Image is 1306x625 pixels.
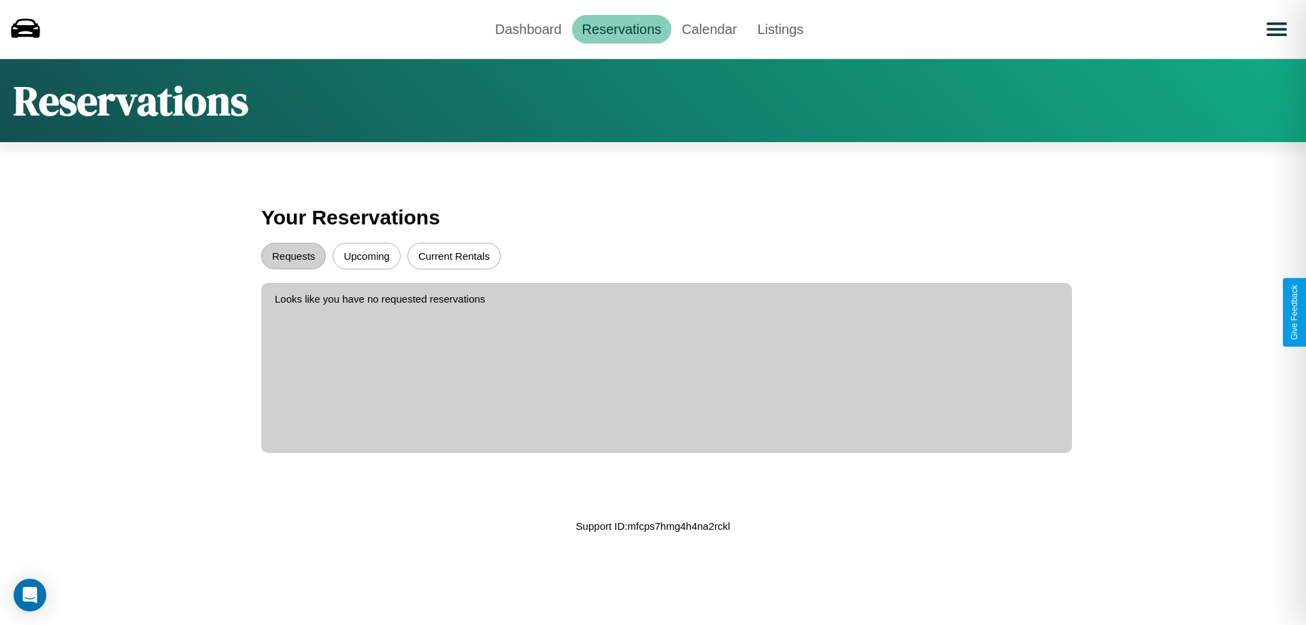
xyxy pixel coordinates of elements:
[485,15,572,44] a: Dashboard
[261,243,326,269] button: Requests
[14,579,46,611] div: Open Intercom Messenger
[576,517,731,535] p: Support ID: mfcps7hmg4h4na2rckl
[407,243,501,269] button: Current Rentals
[671,15,747,44] a: Calendar
[747,15,814,44] a: Listings
[1290,285,1299,340] div: Give Feedback
[572,15,672,44] a: Reservations
[1258,10,1296,48] button: Open menu
[275,290,1058,308] p: Looks like you have no requested reservations
[333,243,401,269] button: Upcoming
[261,199,1045,236] h3: Your Reservations
[14,73,248,129] h1: Reservations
